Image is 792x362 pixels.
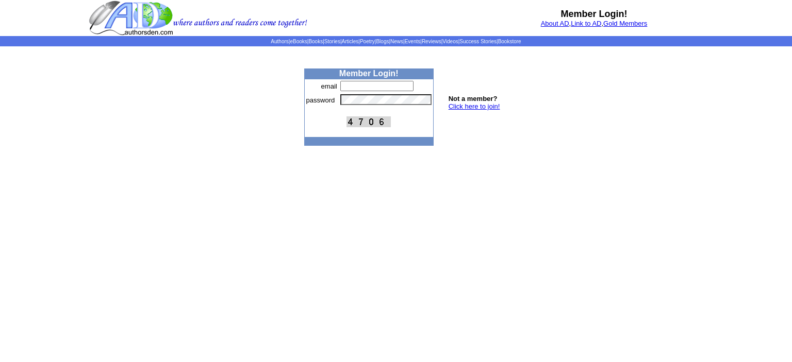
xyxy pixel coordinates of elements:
b: Member Login! [339,69,399,78]
a: About AD [541,20,569,27]
a: Blogs [376,39,389,44]
a: Videos [442,39,458,44]
a: Link to AD [571,20,601,27]
a: Bookstore [498,39,521,44]
a: Click here to join! [449,102,500,110]
a: News [390,39,403,44]
font: email [321,82,337,90]
img: This Is CAPTCHA Image [346,116,391,127]
b: Not a member? [449,95,498,102]
font: , , [541,20,648,27]
a: Authors [271,39,288,44]
a: Poetry [360,39,375,44]
a: eBooks [290,39,307,44]
a: Reviews [422,39,441,44]
a: Gold Members [603,20,647,27]
a: Success Stories [459,39,497,44]
a: Books [308,39,323,44]
b: Member Login! [561,9,628,19]
a: Articles [342,39,359,44]
a: Stories [324,39,340,44]
font: password [306,96,335,104]
span: | | | | | | | | | | | | [271,39,521,44]
a: Events [405,39,421,44]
